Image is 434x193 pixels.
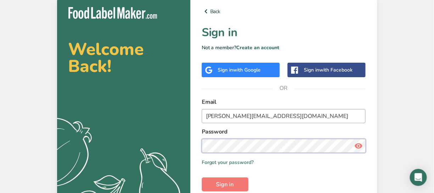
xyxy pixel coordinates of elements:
p: Not a member? [202,44,366,51]
div: Sign in [304,66,352,74]
h2: Welcome Back! [68,41,179,75]
label: Email [202,98,366,106]
a: Create an account [237,44,280,51]
a: Forgot your password? [202,159,254,166]
button: Sign in [202,177,249,192]
span: Sign in [216,180,234,189]
h1: Sign in [202,24,366,41]
label: Password [202,127,366,136]
span: with Facebook [319,67,352,73]
span: with Google [233,67,261,73]
a: Back [202,7,366,16]
div: Open Intercom Messenger [410,169,427,186]
input: Enter Your Email [202,109,366,123]
img: Food Label Maker [68,7,157,19]
span: OR [273,78,294,99]
div: Sign in [218,66,261,74]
